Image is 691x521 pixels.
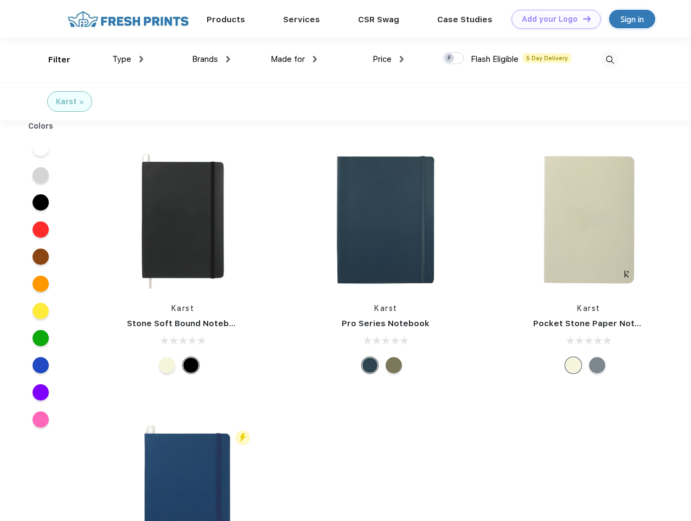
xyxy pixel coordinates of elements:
[386,357,402,373] div: Olive
[20,120,62,132] div: Colors
[533,319,661,328] a: Pocket Stone Paper Notebook
[226,56,230,62] img: dropdown.png
[65,10,192,29] img: fo%20logo%202.webp
[358,15,399,24] a: CSR Swag
[374,304,398,313] a: Karst
[565,357,581,373] div: Beige
[400,56,404,62] img: dropdown.png
[342,319,430,328] a: Pro Series Notebook
[522,15,578,24] div: Add your Logo
[171,304,195,313] a: Karst
[577,304,600,313] a: Karst
[523,53,571,63] span: 5 Day Delivery
[620,13,644,26] div: Sign in
[517,148,661,292] img: func=resize&h=266
[183,357,199,373] div: Black
[111,148,255,292] img: func=resize&h=266
[471,54,519,64] span: Flash Eligible
[127,319,245,328] a: Stone Soft Bound Notebook
[48,54,71,66] div: Filter
[235,430,250,445] img: flash_active_toggle.svg
[589,357,605,373] div: Gray
[609,10,655,28] a: Sign in
[583,16,591,22] img: DT
[112,54,131,64] span: Type
[159,357,175,373] div: Beige
[80,100,84,104] img: filter_cancel.svg
[192,54,218,64] span: Brands
[373,54,392,64] span: Price
[601,51,619,69] img: desktop_search.svg
[56,96,76,107] div: Karst
[139,56,143,62] img: dropdown.png
[362,357,378,373] div: Navy
[271,54,305,64] span: Made for
[283,15,320,24] a: Services
[207,15,245,24] a: Products
[313,56,317,62] img: dropdown.png
[313,148,458,292] img: func=resize&h=266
